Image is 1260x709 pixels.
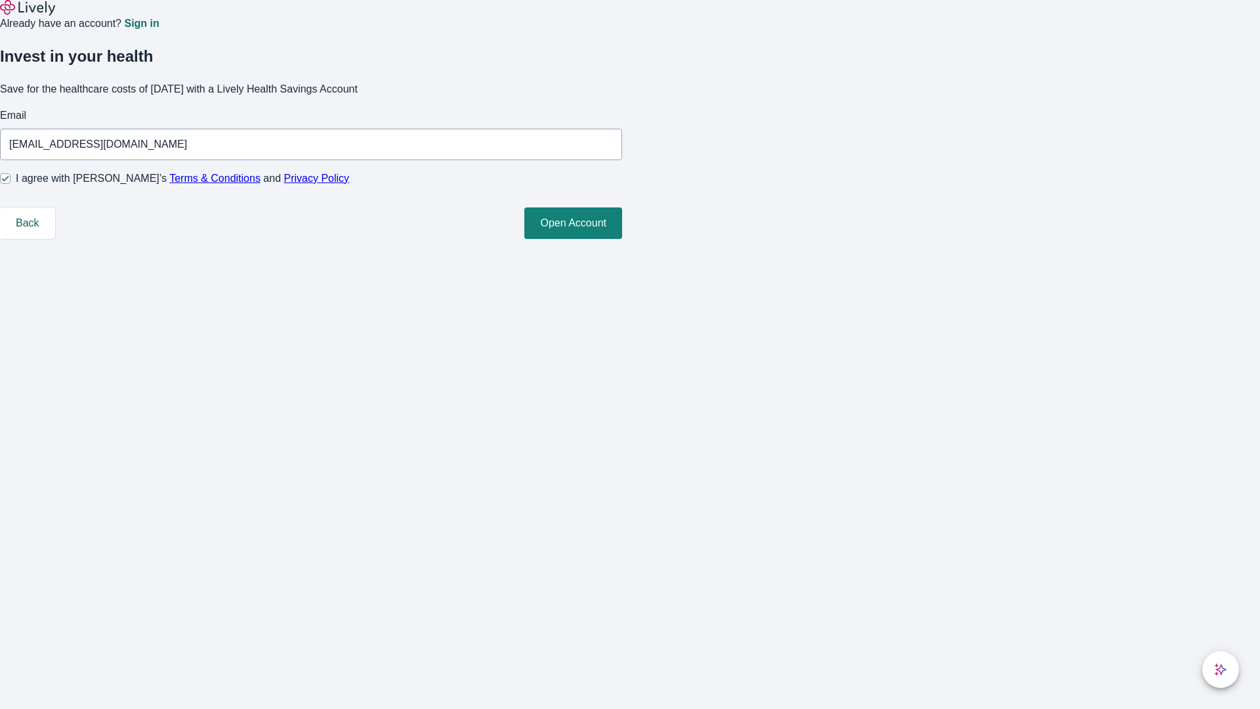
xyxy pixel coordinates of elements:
button: Open Account [524,207,622,239]
a: Sign in [124,18,159,29]
a: Terms & Conditions [169,173,261,184]
button: chat [1202,651,1239,688]
a: Privacy Policy [284,173,350,184]
svg: Lively AI Assistant [1214,663,1227,676]
span: I agree with [PERSON_NAME]’s and [16,171,349,186]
